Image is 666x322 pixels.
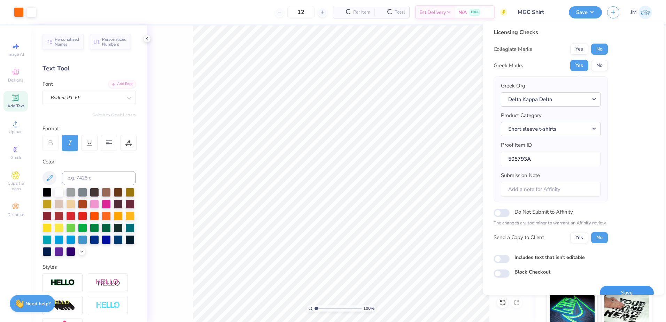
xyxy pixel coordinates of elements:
span: Est. Delivery [419,9,446,16]
img: Negative Space [96,301,120,309]
input: e.g. 7428 c [62,171,136,185]
span: Clipart & logos [3,181,28,192]
img: 3d Illusion [51,300,75,311]
span: Personalized Numbers [102,37,127,47]
p: The changes are too minor to warrant an Affinity review. [494,220,608,227]
span: FREE [471,10,478,15]
div: Styles [42,263,136,271]
span: Personalized Names [55,37,79,47]
span: Add Text [7,103,24,109]
span: Upload [9,129,23,135]
button: Delta Kappa Delta [501,92,601,107]
div: Greek Marks [494,62,523,70]
button: Yes [570,232,588,243]
div: Add Font [108,80,136,88]
img: Joshua Malaki [638,6,652,19]
a: JM [630,6,652,19]
button: Yes [570,44,588,55]
div: Color [42,158,136,166]
label: Proof Item ID [501,141,532,149]
input: Add a note for Affinity [501,182,601,197]
div: Collegiate Marks [494,45,532,53]
img: Shadow [96,278,120,287]
span: Designs [8,77,23,83]
input: Untitled Design [512,5,564,19]
button: No [591,44,608,55]
span: N/A [458,9,467,16]
label: Greek Org [501,82,525,90]
label: Font [42,80,53,88]
strong: Need help? [25,300,51,307]
span: Total [395,9,405,16]
div: Format [42,125,137,133]
label: Do Not Submit to Affinity [514,207,573,216]
label: Product Category [501,112,542,120]
label: Block Checkout [514,268,550,276]
button: Yes [570,60,588,71]
span: JM [630,8,637,16]
span: Decorate [7,212,24,217]
img: Stroke [51,279,75,287]
div: Text Tool [42,64,136,73]
div: Send a Copy to Client [494,233,544,242]
button: Save [569,6,602,18]
label: Includes text that isn't editable [514,254,585,261]
button: Short sleeve t-shirts [501,122,601,136]
span: 100 % [363,305,374,312]
button: No [591,232,608,243]
button: Save [600,286,654,300]
span: Image AI [8,52,24,57]
input: – – [287,6,315,18]
label: Submission Note [501,171,540,179]
div: Licensing Checks [494,28,608,37]
button: No [591,60,608,71]
span: Per Item [353,9,370,16]
button: Switch to Greek Letters [92,112,136,118]
span: Greek [10,155,21,160]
